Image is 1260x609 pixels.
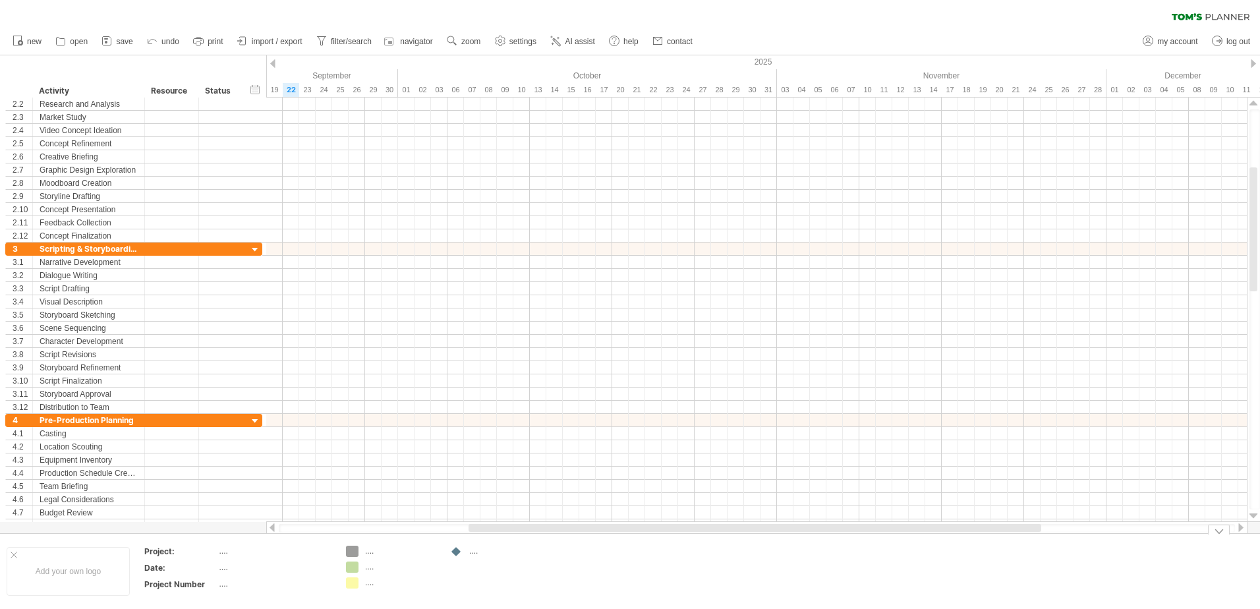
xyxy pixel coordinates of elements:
[365,577,437,589] div: ....
[1106,83,1123,97] div: Monday, 1 December 2025
[711,83,728,97] div: Tuesday, 28 October 2025
[40,467,138,479] div: Production Schedule Creation
[1074,83,1090,97] div: Thursday, 27 November 2025
[144,562,217,573] div: Date:
[892,83,909,97] div: Wednesday, 12 November 2025
[415,83,431,97] div: Thursday, 2 October 2025
[40,401,138,413] div: Distribution to Team
[876,83,892,97] div: Tuesday, 11 November 2025
[1226,37,1250,46] span: log out
[144,33,183,50] a: undo
[1041,83,1057,97] div: Tuesday, 25 November 2025
[13,414,32,426] div: 4
[208,37,223,46] span: print
[39,84,137,98] div: Activity
[13,150,32,163] div: 2.6
[13,440,32,453] div: 4.2
[40,111,138,123] div: Market Study
[13,137,32,150] div: 2.5
[579,83,596,97] div: Thursday, 16 October 2025
[1238,83,1255,97] div: Thursday, 11 December 2025
[205,84,234,98] div: Status
[13,348,32,361] div: 3.8
[13,216,32,229] div: 2.11
[161,37,179,46] span: undo
[7,547,130,596] div: Add your own logo
[612,83,629,97] div: Monday, 20 October 2025
[1189,83,1205,97] div: Monday, 8 December 2025
[563,83,579,97] div: Wednesday, 15 October 2025
[299,83,316,97] div: Tuesday, 23 September 2025
[13,453,32,466] div: 4.3
[431,83,447,97] div: Friday, 3 October 2025
[70,37,88,46] span: open
[40,480,138,492] div: Team Briefing
[728,83,744,97] div: Wednesday, 29 October 2025
[40,282,138,295] div: Script Drafting
[1139,83,1156,97] div: Wednesday, 3 December 2025
[40,348,138,361] div: Script Revisions
[645,83,662,97] div: Wednesday, 22 October 2025
[13,519,32,532] div: 4.8
[234,33,306,50] a: import / export
[13,322,32,334] div: 3.6
[859,83,876,97] div: Monday, 10 November 2025
[13,269,32,281] div: 3.2
[365,546,437,557] div: ....
[252,37,302,46] span: import / export
[1172,83,1189,97] div: Friday, 5 December 2025
[40,150,138,163] div: Creative Briefing
[810,83,826,97] div: Wednesday, 5 November 2025
[513,83,530,97] div: Friday, 10 October 2025
[547,33,598,50] a: AI assist
[1008,83,1024,97] div: Friday, 21 November 2025
[52,33,92,50] a: open
[382,33,436,50] a: navigator
[316,83,332,97] div: Wednesday, 24 September 2025
[331,37,372,46] span: filter/search
[777,83,793,97] div: Monday, 3 November 2025
[40,427,138,440] div: Casting
[219,562,330,573] div: ....
[13,374,32,387] div: 3.10
[13,480,32,492] div: 4.5
[40,190,138,202] div: Storyline Drafting
[27,37,42,46] span: new
[13,295,32,308] div: 3.4
[398,69,777,83] div: October 2025
[40,98,138,110] div: Research and Analysis
[40,295,138,308] div: Visual Description
[444,33,484,50] a: zoom
[843,83,859,97] div: Friday, 7 November 2025
[190,33,227,50] a: print
[1157,37,1197,46] span: my account
[469,546,541,557] div: ....
[909,83,925,97] div: Thursday, 13 November 2025
[492,33,540,50] a: settings
[13,388,32,400] div: 3.11
[13,282,32,295] div: 3.3
[13,467,32,479] div: 4.4
[649,33,697,50] a: contact
[678,83,695,97] div: Friday, 24 October 2025
[40,374,138,387] div: Script Finalization
[1222,83,1238,97] div: Wednesday, 10 December 2025
[40,124,138,136] div: Video Concept Ideation
[40,335,138,347] div: Character Development
[13,335,32,347] div: 3.7
[623,37,639,46] span: help
[925,83,942,97] div: Friday, 14 November 2025
[98,33,136,50] a: save
[40,229,138,242] div: Concept Finalization
[1205,83,1222,97] div: Tuesday, 9 December 2025
[1090,83,1106,97] div: Friday, 28 November 2025
[662,83,678,97] div: Thursday, 23 October 2025
[13,256,32,268] div: 3.1
[1209,33,1254,50] a: log out
[13,163,32,176] div: 2.7
[1123,83,1139,97] div: Tuesday, 2 December 2025
[13,111,32,123] div: 2.3
[219,579,330,590] div: ....
[365,83,382,97] div: Monday, 29 September 2025
[958,83,975,97] div: Tuesday, 18 November 2025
